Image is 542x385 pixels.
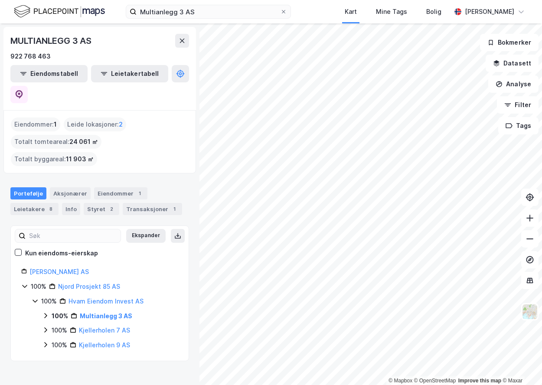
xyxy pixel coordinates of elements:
[10,187,46,199] div: Portefølje
[486,55,539,72] button: Datasett
[58,283,120,290] a: Njord Prosjekt 85 AS
[64,117,126,131] div: Leide lokasjoner :
[499,343,542,385] iframe: Chat Widget
[414,378,456,384] a: OpenStreetMap
[10,51,51,62] div: 922 768 463
[499,343,542,385] div: Kontrollprogram for chat
[84,203,119,215] div: Styret
[52,340,67,350] div: 100%
[123,203,182,215] div: Transaksjoner
[69,137,98,147] span: 24 061 ㎡
[25,248,98,258] div: Kun eiendoms-eierskap
[488,75,539,93] button: Analyse
[10,203,59,215] div: Leietakere
[54,119,57,130] span: 1
[62,203,80,215] div: Info
[31,281,46,292] div: 100%
[465,7,514,17] div: [PERSON_NAME]
[389,378,412,384] a: Mapbox
[79,326,130,334] a: Kjellerholen 7 AS
[137,5,280,18] input: Søk på adresse, matrikkel, gårdeiere, leietakere eller personer
[170,205,179,213] div: 1
[69,297,144,305] a: Hvam Eiendom Invest AS
[119,119,123,130] span: 2
[497,96,539,114] button: Filter
[107,205,116,213] div: 2
[345,7,357,17] div: Kart
[52,325,67,336] div: 100%
[91,65,168,82] button: Leietakertabell
[458,378,501,384] a: Improve this map
[480,34,539,51] button: Bokmerker
[26,229,121,242] input: Søk
[66,154,94,164] span: 11 903 ㎡
[10,65,88,82] button: Eiendomstabell
[426,7,441,17] div: Bolig
[135,189,144,198] div: 1
[498,117,539,134] button: Tags
[11,152,97,166] div: Totalt byggareal :
[29,268,89,275] a: [PERSON_NAME] AS
[46,205,55,213] div: 8
[11,117,60,131] div: Eiendommer :
[14,4,105,19] img: logo.f888ab2527a4732fd821a326f86c7f29.svg
[376,7,407,17] div: Mine Tags
[126,229,166,243] button: Ekspander
[11,135,101,149] div: Totalt tomteareal :
[50,187,91,199] div: Aksjonærer
[522,303,538,320] img: Z
[41,296,57,307] div: 100%
[52,311,68,321] div: 100%
[10,34,93,48] div: MULTIANLEGG 3 AS
[94,187,147,199] div: Eiendommer
[79,341,130,349] a: Kjellerholen 9 AS
[80,312,132,320] a: Multianlegg 3 AS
